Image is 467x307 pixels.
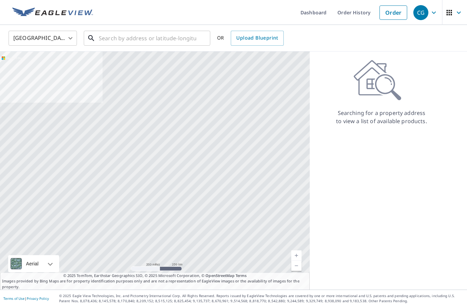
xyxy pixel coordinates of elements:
[236,273,247,278] a: Terms
[205,273,234,278] a: OpenStreetMap
[231,31,283,46] a: Upload Blueprint
[3,296,25,301] a: Terms of Use
[99,29,196,48] input: Search by address or latitude-longitude
[217,31,284,46] div: OR
[59,293,464,304] p: © 2025 Eagle View Technologies, Inc. and Pictometry International Corp. All Rights Reserved. Repo...
[63,273,247,279] span: © 2025 TomTom, Earthstar Geographics SIO, © 2025 Microsoft Corporation, ©
[12,8,93,18] img: EV Logo
[336,109,427,125] p: Searching for a property address to view a list of available products.
[27,296,49,301] a: Privacy Policy
[3,296,49,301] p: |
[236,34,278,42] span: Upload Blueprint
[24,255,41,272] div: Aerial
[413,5,428,20] div: CG
[8,255,59,272] div: Aerial
[379,5,407,20] a: Order
[9,29,77,48] div: [GEOGRAPHIC_DATA]
[291,250,302,261] a: Current Level 5, Zoom In
[291,261,302,271] a: Current Level 5, Zoom Out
